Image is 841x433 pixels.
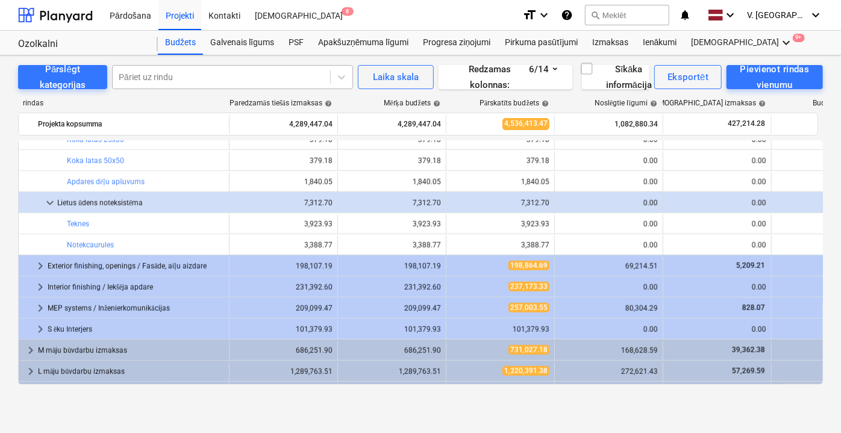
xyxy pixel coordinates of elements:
[580,61,652,93] div: Sīkāka informācija
[537,8,551,22] i: keyboard_arrow_down
[234,262,333,270] div: 198,107.19
[668,199,766,207] div: 0.00
[648,100,657,107] span: help
[560,178,658,186] div: 0.00
[668,178,766,186] div: 0.00
[780,36,794,50] i: keyboard_arrow_down
[343,304,441,313] div: 209,099.47
[343,283,441,291] div: 231,392.60
[636,31,684,55] div: Ienākumi
[38,362,224,381] div: L māju būvdarbu izmaksas
[679,8,691,22] i: notifications
[23,364,38,379] span: keyboard_arrow_right
[67,157,124,165] a: Koka latas 50x50
[158,31,203,55] a: Budžets
[668,283,766,291] div: 0.00
[735,261,766,270] span: 5,209.21
[234,283,333,291] div: 231,392.60
[38,114,224,134] div: Projekta kopsumma
[343,262,441,270] div: 198,107.19
[343,241,441,249] div: 3,388.77
[343,114,441,134] div: 4,289,447.04
[560,157,658,165] div: 0.00
[281,31,311,55] a: PSF
[453,61,558,93] div: Redzamas kolonnas : 6/14
[560,262,658,270] div: 69,214.51
[234,241,333,249] div: 3,388.77
[560,220,658,228] div: 0.00
[67,178,145,186] a: Apdares dēļu apšuvums
[560,114,658,134] div: 1,082,880.34
[18,99,229,108] div: rindas
[67,241,114,249] a: Notekcaurules
[416,31,498,55] a: Progresa ziņojumi
[48,257,224,276] div: Exterior finishing, openings / Fasāde, aiļu aizdare
[38,383,224,402] div: Palīgēkas būvdarbu izmaksas
[451,241,549,249] div: 3,388.77
[451,199,549,207] div: 7,312.70
[808,8,823,22] i: keyboard_arrow_down
[731,346,766,354] span: 39,362.38
[793,34,805,42] span: 9+
[560,241,658,249] div: 0.00
[595,99,657,108] div: Noslēgtie līgumi
[23,343,38,358] span: keyboard_arrow_right
[560,199,658,207] div: 0.00
[343,325,441,334] div: 101,379.93
[582,65,650,89] button: Sīkāka informācija
[234,157,333,165] div: 379.18
[311,31,416,55] a: Apakšuzņēmuma līgumi
[668,241,766,249] div: 0.00
[431,100,440,107] span: help
[67,220,89,228] a: Teknes
[741,304,766,312] span: 828.07
[539,100,549,107] span: help
[668,325,766,334] div: 0.00
[234,178,333,186] div: 1,840.05
[508,261,549,270] span: 198,864.69
[560,304,658,313] div: 80,304.29
[343,220,441,228] div: 3,923.93
[561,8,573,22] i: Zināšanu pamats
[667,69,708,85] div: Eksportēt
[508,282,549,291] span: 237,173.33
[203,31,281,55] a: Galvenais līgums
[522,8,537,22] i: format_size
[508,345,549,355] span: 731,027.18
[451,325,549,334] div: 101,379.93
[234,346,333,355] div: 686,251.90
[585,5,669,25] button: Meklēt
[33,61,93,93] div: Pārslēgt kategorijas
[451,178,549,186] div: 1,840.05
[57,193,224,213] div: Lietus ūdens noteksistēma
[439,65,572,89] button: Redzamas kolonnas:6/14
[747,10,807,20] span: V. [GEOGRAPHIC_DATA]
[18,38,143,51] div: Ozolkalni
[498,31,585,55] div: Pirkuma pasūtījumi
[33,322,48,337] span: keyboard_arrow_right
[342,7,354,16] span: 8
[234,367,333,376] div: 1,289,763.51
[502,118,549,129] span: 4,536,413.47
[684,31,801,55] div: [DEMOGRAPHIC_DATA]
[585,31,636,55] div: Izmaksas
[560,325,658,334] div: 0.00
[384,99,440,108] div: Mērķa budžets
[756,100,766,107] span: help
[343,346,441,355] div: 686,251.90
[502,366,549,376] span: 1,320,391.38
[343,178,441,186] div: 1,840.05
[451,157,549,165] div: 379.18
[358,65,434,89] button: Laika skala
[508,303,549,313] span: 257,003.55
[343,367,441,376] div: 1,289,763.51
[33,280,48,294] span: keyboard_arrow_right
[33,259,48,273] span: keyboard_arrow_right
[731,367,766,375] span: 57,269.59
[590,10,600,20] span: search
